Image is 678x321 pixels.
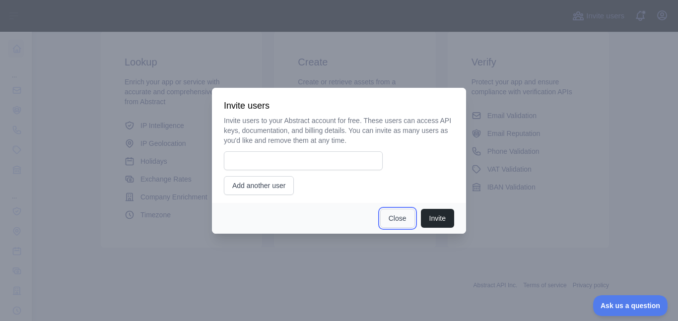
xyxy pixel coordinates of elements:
button: Add another user [224,176,294,195]
button: Close [380,209,415,228]
p: Invite users to your Abstract account for free. These users can access API keys, documentation, a... [224,116,454,145]
iframe: Toggle Customer Support [593,295,668,316]
button: Invite [421,209,454,228]
h3: Invite users [224,100,454,112]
